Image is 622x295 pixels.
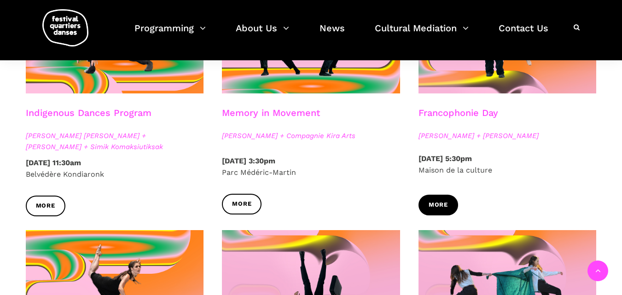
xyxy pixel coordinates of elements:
p: Parc Médéric-Martin [222,155,400,179]
a: Indigenous Dances Program [26,107,151,118]
span: More [232,199,251,209]
p: Maison de la culture [419,153,597,176]
span: More [36,201,55,211]
span: More [429,200,448,210]
strong: [DATE] 11:30am [26,158,81,167]
a: Memory in Movement [222,107,320,118]
span: [PERSON_NAME] + [PERSON_NAME] [419,130,597,141]
a: Cultural Mediation [375,20,469,47]
a: More [419,195,458,215]
span: [PERSON_NAME] [PERSON_NAME] + [PERSON_NAME] + Simik Komaksiutiksak [26,130,204,152]
a: Contact Us [499,20,548,47]
a: More [26,196,65,216]
a: News [320,20,345,47]
a: About Us [236,20,289,47]
span: [PERSON_NAME] + Compagnie Kira Arts [222,130,400,141]
strong: [DATE] 5:30pm [419,154,472,163]
a: Programming [134,20,206,47]
img: logo-fqd-med [42,9,88,46]
p: Belvédère Kondiaronk [26,157,204,180]
a: More [222,194,262,214]
strong: [DATE] 3:30pm [222,156,275,165]
a: Francophonie Day [419,107,498,118]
